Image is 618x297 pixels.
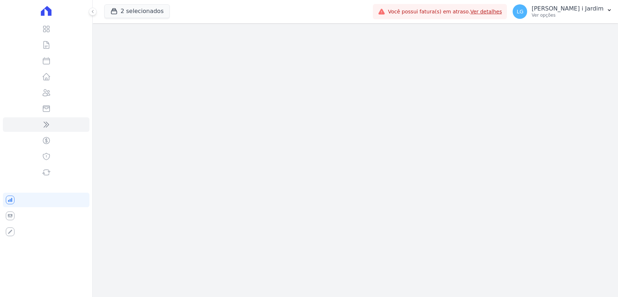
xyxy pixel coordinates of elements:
a: Ver detalhes [470,9,502,14]
span: Você possui fatura(s) em atraso. [388,8,502,16]
button: 2 selecionados [104,4,170,18]
button: LG [PERSON_NAME] i Jardim Ver opções [507,1,618,22]
p: [PERSON_NAME] i Jardim [531,5,604,12]
p: Ver opções [531,12,604,18]
span: LG [517,9,524,14]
